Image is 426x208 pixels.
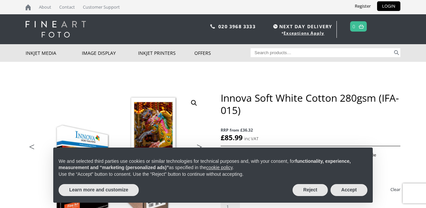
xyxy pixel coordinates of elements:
[221,126,400,134] span: RRP from £36.32
[359,24,364,29] img: basket.svg
[59,158,367,171] p: We and selected third parties use cookies or similar technologies for technical purposes and, wit...
[273,24,278,29] img: time.svg
[194,44,251,62] a: Offers
[377,1,400,11] a: LOGIN
[26,21,86,38] img: logo-white.svg
[293,184,328,196] button: Reject
[350,1,376,11] a: Register
[221,133,225,142] span: £
[59,158,351,170] strong: functionality, experience, measurement and “marketing (personalized ads)”
[59,171,367,178] p: Use the “Accept” button to consent. Use the “Reject” button to continue without accepting.
[221,92,400,116] h1: Innova Soft White Cotton 280gsm (IFA-015)
[393,48,400,57] button: Search
[138,44,194,62] a: Inkjet Printers
[390,184,400,195] a: Clear options
[284,30,324,36] a: Exceptions Apply
[82,44,138,62] a: Image Display
[26,44,82,62] a: Inkjet Media
[352,22,355,31] a: 0
[218,23,256,30] a: 020 3968 3333
[272,23,332,30] span: NEXT DAY DELIVERY
[59,184,139,196] button: Learn more and customize
[188,97,200,109] a: View full-screen image gallery
[330,184,367,196] button: Accept
[221,133,243,142] bdi: 85.99
[210,24,215,29] img: phone.svg
[251,48,393,57] input: Search products…
[48,142,378,208] div: Notice
[206,165,233,170] a: cookie policy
